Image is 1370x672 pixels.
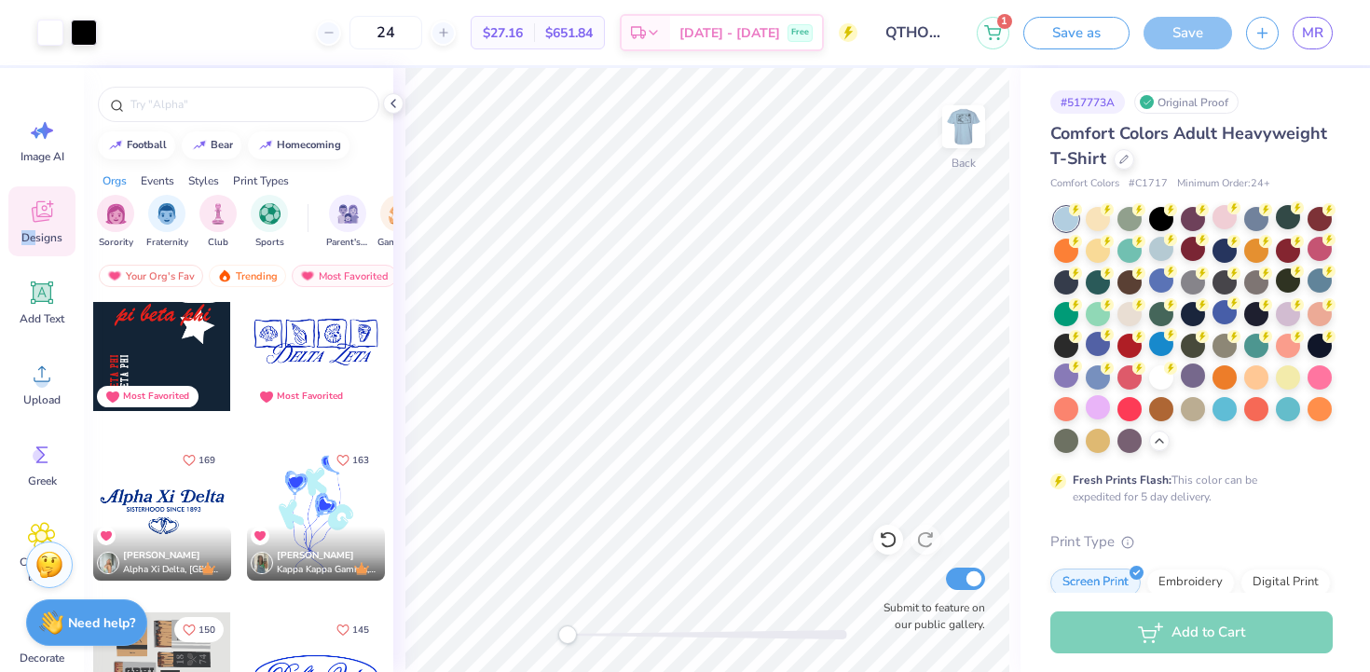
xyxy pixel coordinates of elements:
div: Digital Print [1240,569,1331,597]
button: Save as [1023,17,1130,49]
div: # 517773A [1050,90,1125,114]
div: Print Type [1050,531,1333,553]
span: [PERSON_NAME] [123,549,200,562]
button: Like [174,447,224,473]
div: Most Favorited [292,265,397,287]
a: MR [1293,17,1333,49]
img: Parent's Weekend Image [337,203,359,225]
div: This color can be expedited for 5 day delivery. [1073,472,1302,505]
div: Most Favorited [277,390,343,404]
span: Fraternity [146,236,188,250]
img: trending.gif [217,269,232,282]
div: football [127,140,167,150]
span: MR [1302,22,1323,44]
button: Like [328,617,377,642]
img: most_fav.gif [107,269,122,282]
button: 1 [977,17,1009,49]
span: 169 [199,456,215,465]
div: Events [141,172,174,189]
span: Image AI [21,149,64,164]
span: Designs [21,230,62,245]
strong: Fresh Prints Flash: [1073,473,1171,487]
span: Decorate [20,651,64,665]
input: – – [349,16,422,49]
span: [PERSON_NAME] [277,549,354,562]
button: filter button [326,195,369,250]
div: Back [952,155,976,171]
span: $27.16 [483,23,523,43]
div: bear [211,140,233,150]
div: homecoming [277,140,341,150]
div: Most Favorited [123,390,189,404]
div: Embroidery [1146,569,1235,597]
span: 1 [997,14,1012,29]
span: 145 [352,625,369,635]
span: Free [791,26,809,39]
img: Fraternity Image [157,203,177,225]
span: [DATE] - [DATE] [679,23,780,43]
input: Try "Alpha" [129,95,367,114]
div: Print Types [233,172,289,189]
div: Original Proof [1134,90,1239,114]
div: filter for Fraternity [146,195,188,250]
button: filter button [377,195,420,250]
span: $651.84 [545,23,593,43]
span: Clipart & logos [11,555,73,584]
span: Alpha Xi Delta, [GEOGRAPHIC_DATA][US_STATE] [123,563,224,577]
button: homecoming [248,131,349,159]
img: Club Image [208,203,228,225]
span: Comfort Colors Adult Heavyweight T-Shirt [1050,122,1327,170]
div: filter for Parent's Weekend [326,195,369,250]
strong: Need help? [68,614,135,632]
div: filter for Game Day [377,195,420,250]
span: Add Text [20,311,64,326]
div: Accessibility label [558,625,577,644]
span: Kappa Kappa Gamma, [GEOGRAPHIC_DATA] [277,563,377,577]
button: Like [174,617,224,642]
button: filter button [251,195,288,250]
img: most_fav.gif [300,269,315,282]
button: bear [182,131,241,159]
span: 163 [352,456,369,465]
span: Club [208,236,228,250]
span: Sports [255,236,284,250]
div: Trending [209,265,286,287]
img: Game Day Image [389,203,410,225]
img: trend_line.gif [258,140,273,151]
div: Styles [188,172,219,189]
label: Submit to feature on our public gallery. [873,599,985,633]
img: Sorority Image [105,203,127,225]
div: Screen Print [1050,569,1141,597]
button: filter button [97,195,134,250]
span: Sorority [99,236,133,250]
div: filter for Sports [251,195,288,250]
button: Like [328,447,377,473]
span: Upload [23,392,61,407]
img: Sports Image [259,203,281,225]
button: filter button [146,195,188,250]
span: Game Day [377,236,420,250]
div: filter for Sorority [97,195,134,250]
div: filter for Club [199,195,237,250]
span: # C1717 [1129,176,1168,192]
span: Minimum Order: 24 + [1177,176,1270,192]
span: Comfort Colors [1050,176,1119,192]
div: Orgs [103,172,127,189]
span: Parent's Weekend [326,236,369,250]
button: filter button [199,195,237,250]
img: Back [945,108,982,145]
span: Greek [28,473,57,488]
img: trend_line.gif [108,140,123,151]
span: 150 [199,625,215,635]
img: trend_line.gif [192,140,207,151]
input: Untitled Design [871,14,963,51]
button: football [98,131,175,159]
div: Your Org's Fav [99,265,203,287]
